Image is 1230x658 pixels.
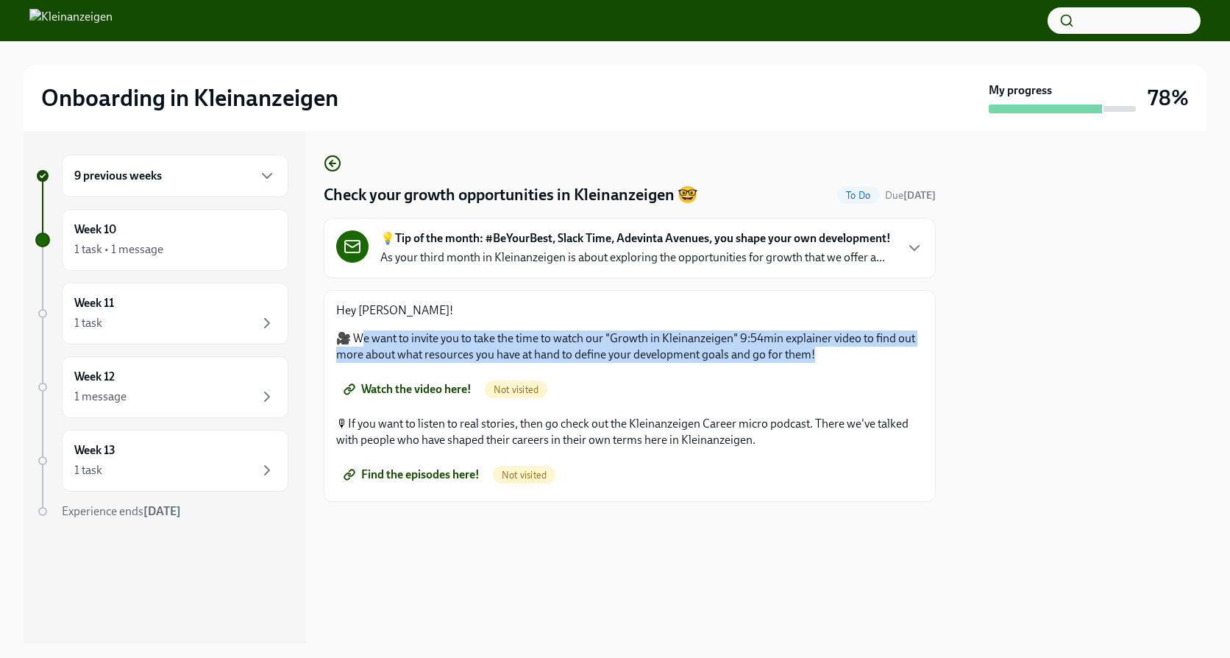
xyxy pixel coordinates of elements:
strong: [DATE] [143,504,181,518]
span: Not visited [485,384,547,395]
p: Hey [PERSON_NAME]! [336,303,923,319]
h4: Check your growth opportunities in Kleinanzeigen 🤓 [324,184,697,206]
div: 1 task [74,462,102,478]
img: Kleinanzeigen [29,9,113,32]
a: Week 111 task [35,283,288,344]
p: As your third month in Kleinanzeigen is about exploring the opportunities for growth that we offe... [380,250,885,266]
span: Due [885,189,936,202]
strong: 💡Tip of the month: #BeYourBest, Slack Time, Adevinta Avenues, you shape your own development! [380,230,891,247]
div: 1 task • 1 message [74,241,163,258]
h2: Onboarding in Kleinanzeigen [41,83,338,113]
h6: 9 previous weeks [74,168,162,184]
span: Find the episodes here! [346,467,480,482]
h6: Week 12 [74,369,115,385]
a: Watch the video here! [336,375,482,404]
span: To Do [837,190,879,201]
span: Experience ends [62,504,181,518]
strong: [DATE] [903,189,936,202]
span: Watch the video here! [346,382,472,397]
div: 1 message [74,389,127,405]
div: 9 previous weeks [62,155,288,197]
h3: 78% [1148,85,1189,111]
p: 🎥 We want to invite you to take the time to watch our "Growth in Kleinanzeigen" 9:54min explainer... [336,330,923,363]
strong: My progress [989,82,1052,99]
p: 🎙If you want to listen to real stories, then go check out the Kleinanzeigen Career micro podcast.... [336,416,923,448]
a: Find the episodes here! [336,460,490,489]
h6: Week 13 [74,442,115,459]
h6: Week 11 [74,295,114,311]
span: Not visited [493,470,555,481]
span: October 11th, 2025 09:00 [885,188,936,202]
h6: Week 10 [74,222,116,238]
a: Week 131 task [35,430,288,492]
div: 1 task [74,315,102,331]
a: Week 101 task • 1 message [35,209,288,271]
a: Week 121 message [35,356,288,418]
